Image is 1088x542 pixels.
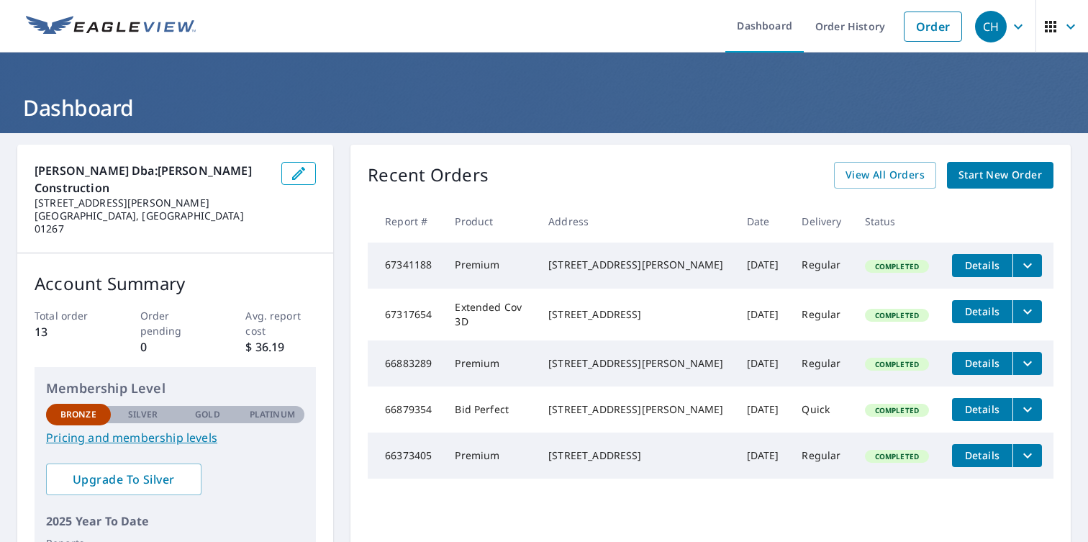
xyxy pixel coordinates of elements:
[1012,444,1042,467] button: filesDropdownBtn-66373405
[368,340,443,387] td: 66883289
[35,162,270,197] p: [PERSON_NAME] Dba:[PERSON_NAME] Construction
[866,359,928,369] span: Completed
[952,254,1012,277] button: detailsBtn-67341188
[140,338,211,356] p: 0
[46,512,304,530] p: 2025 Year To Date
[46,464,201,495] a: Upgrade To Silver
[443,243,537,289] td: Premium
[735,289,791,340] td: [DATE]
[846,166,925,184] span: View All Orders
[735,200,791,243] th: Date
[1012,254,1042,277] button: filesDropdownBtn-67341188
[790,243,853,289] td: Regular
[866,451,928,461] span: Completed
[790,433,853,479] td: Regular
[735,387,791,433] td: [DATE]
[443,340,537,387] td: Premium
[140,308,211,338] p: Order pending
[853,200,940,243] th: Status
[735,243,791,289] td: [DATE]
[834,162,936,189] a: View All Orders
[952,398,1012,421] button: detailsBtn-66879354
[35,308,105,323] p: Total order
[790,200,853,243] th: Delivery
[866,310,928,320] span: Completed
[245,308,316,338] p: Avg. report cost
[548,448,723,463] div: [STREET_ADDRESS]
[1012,398,1042,421] button: filesDropdownBtn-66879354
[250,408,295,421] p: Platinum
[548,356,723,371] div: [STREET_ADDRESS][PERSON_NAME]
[790,387,853,433] td: Quick
[368,162,489,189] p: Recent Orders
[195,408,219,421] p: Gold
[35,323,105,340] p: 13
[548,402,723,417] div: [STREET_ADDRESS][PERSON_NAME]
[60,408,96,421] p: Bronze
[904,12,962,42] a: Order
[1012,300,1042,323] button: filesDropdownBtn-67317654
[443,289,537,340] td: Extended Cov 3D
[35,209,270,235] p: [GEOGRAPHIC_DATA], [GEOGRAPHIC_DATA] 01267
[245,338,316,356] p: $ 36.19
[17,93,1071,122] h1: Dashboard
[866,261,928,271] span: Completed
[952,300,1012,323] button: detailsBtn-67317654
[58,471,190,487] span: Upgrade To Silver
[735,340,791,387] td: [DATE]
[958,166,1042,184] span: Start New Order
[368,289,443,340] td: 67317654
[35,197,270,209] p: [STREET_ADDRESS][PERSON_NAME]
[866,405,928,415] span: Completed
[368,243,443,289] td: 67341188
[961,402,1004,416] span: Details
[368,433,443,479] td: 66373405
[537,200,735,243] th: Address
[961,304,1004,318] span: Details
[548,307,723,322] div: [STREET_ADDRESS]
[947,162,1053,189] a: Start New Order
[46,379,304,398] p: Membership Level
[790,289,853,340] td: Regular
[735,433,791,479] td: [DATE]
[443,433,537,479] td: Premium
[35,271,316,297] p: Account Summary
[443,200,537,243] th: Product
[1012,352,1042,375] button: filesDropdownBtn-66883289
[368,387,443,433] td: 66879354
[46,429,304,446] a: Pricing and membership levels
[128,408,158,421] p: Silver
[26,16,196,37] img: EV Logo
[790,340,853,387] td: Regular
[961,448,1004,462] span: Details
[975,11,1007,42] div: CH
[961,356,1004,370] span: Details
[961,258,1004,272] span: Details
[952,444,1012,467] button: detailsBtn-66373405
[548,258,723,272] div: [STREET_ADDRESS][PERSON_NAME]
[443,387,537,433] td: Bid Perfect
[952,352,1012,375] button: detailsBtn-66883289
[368,200,443,243] th: Report #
